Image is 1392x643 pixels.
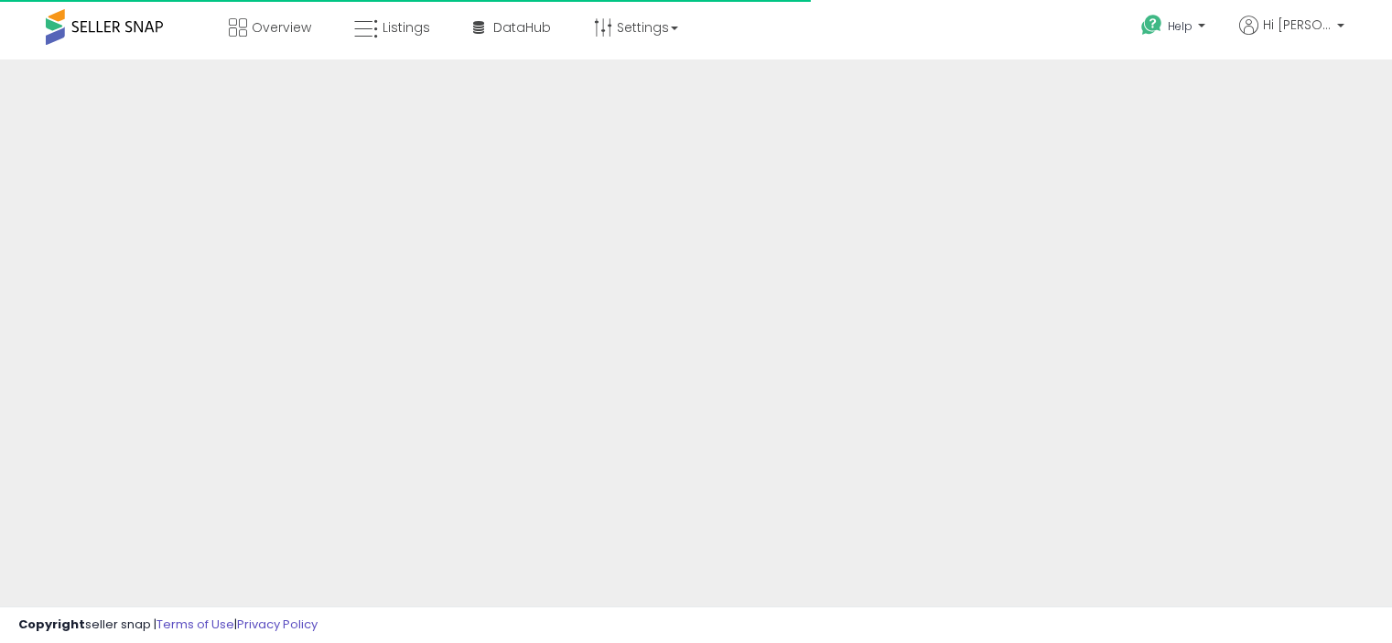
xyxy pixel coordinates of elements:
a: Terms of Use [156,616,234,633]
i: Get Help [1140,14,1163,37]
a: Privacy Policy [237,616,318,633]
div: seller snap | | [18,616,318,634]
span: DataHub [493,18,551,37]
a: Hi [PERSON_NAME] [1239,16,1344,57]
strong: Copyright [18,616,85,633]
span: Help [1168,18,1192,34]
span: Hi [PERSON_NAME] [1263,16,1332,34]
span: Overview [252,18,311,37]
span: Listings [383,18,430,37]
